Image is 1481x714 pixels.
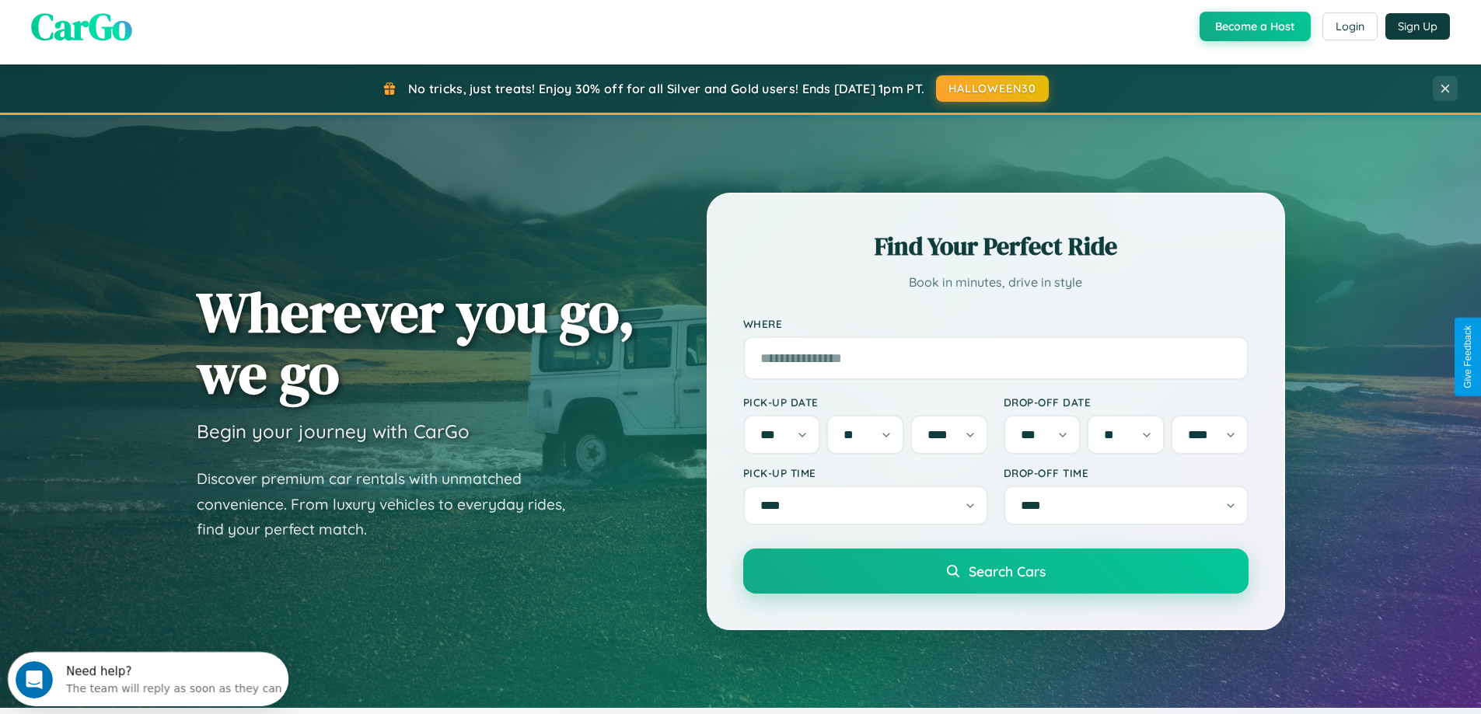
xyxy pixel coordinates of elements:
[8,652,288,706] iframe: Intercom live chat discovery launcher
[936,75,1049,102] button: HALLOWEEN30
[1200,12,1311,41] button: Become a Host
[969,562,1046,580] span: Search Cars
[1385,13,1450,40] button: Sign Up
[58,13,274,26] div: Need help?
[197,466,585,542] p: Discover premium car rentals with unmatched convenience. From luxury vehicles to everyday rides, ...
[16,661,53,698] iframe: Intercom live chat
[197,420,470,443] h3: Begin your journey with CarGo
[197,281,635,404] h1: Wherever you go, we go
[743,395,988,409] label: Pick-up Date
[1462,326,1473,388] div: Give Feedback
[1004,466,1249,479] label: Drop-off Time
[743,549,1249,594] button: Search Cars
[6,6,289,49] div: Open Intercom Messenger
[743,317,1249,330] label: Where
[743,229,1249,263] h2: Find Your Perfect Ride
[743,466,988,479] label: Pick-up Time
[31,1,132,52] span: CarGo
[408,81,924,96] span: No tricks, just treats! Enjoy 30% off for all Silver and Gold users! Ends [DATE] 1pm PT.
[1004,395,1249,409] label: Drop-off Date
[58,26,274,42] div: The team will reply as soon as they can
[743,271,1249,294] p: Book in minutes, drive in style
[1322,12,1378,40] button: Login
